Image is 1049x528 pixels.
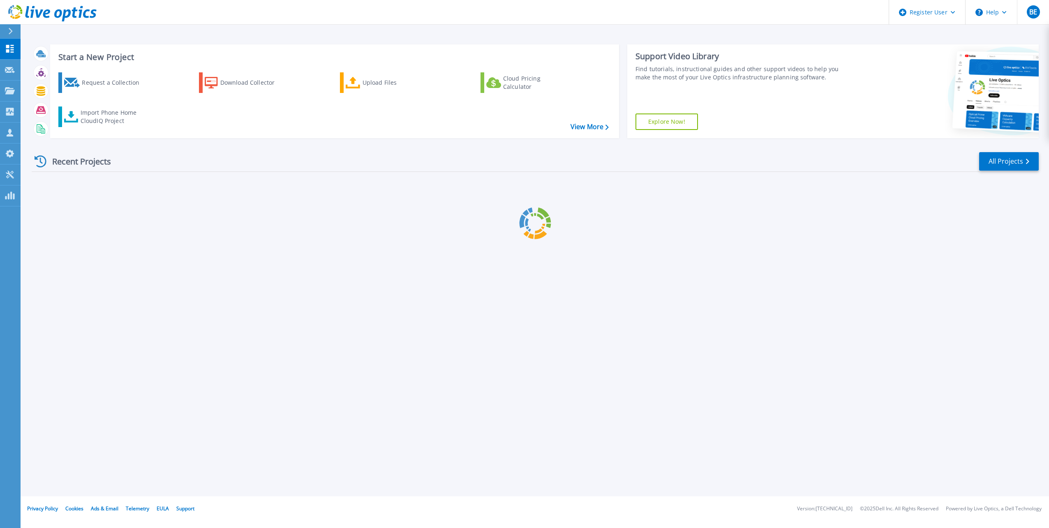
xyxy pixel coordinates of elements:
a: Support [176,505,194,512]
div: Find tutorials, instructional guides and other support videos to help you make the most of your L... [635,65,848,81]
div: Import Phone Home CloudIQ Project [81,109,145,125]
a: All Projects [979,152,1039,171]
a: Ads & Email [91,505,118,512]
li: Version: [TECHNICAL_ID] [797,506,853,512]
div: Upload Files [363,74,428,91]
a: Request a Collection [58,72,150,93]
a: Privacy Policy [27,505,58,512]
a: View More [571,123,609,131]
div: Download Collector [220,74,286,91]
a: EULA [157,505,169,512]
div: Recent Projects [32,151,122,171]
a: Telemetry [126,505,149,512]
a: Explore Now! [635,113,698,130]
li: Powered by Live Optics, a Dell Technology [946,506,1042,512]
span: BE [1029,9,1037,15]
div: Request a Collection [82,74,148,91]
a: Download Collector [199,72,291,93]
a: Upload Files [340,72,432,93]
div: Support Video Library [635,51,848,62]
a: Cookies [65,505,83,512]
div: Cloud Pricing Calculator [503,74,569,91]
li: © 2025 Dell Inc. All Rights Reserved [860,506,938,512]
h3: Start a New Project [58,53,608,62]
a: Cloud Pricing Calculator [481,72,572,93]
